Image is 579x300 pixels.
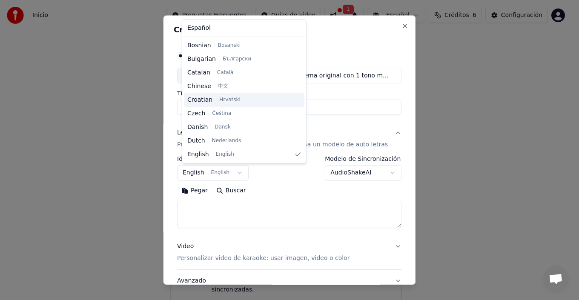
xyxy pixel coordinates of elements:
span: Español [187,24,211,32]
span: Dansk [215,124,230,131]
span: Danish [187,123,208,131]
span: Czech [187,109,205,118]
span: Català [217,69,233,76]
span: Hrvatski [219,97,241,103]
span: 中文 [218,83,228,90]
span: Catalan [187,69,210,77]
span: Bosnian [187,41,211,50]
span: Bosanski [218,42,241,49]
span: Čeština [212,110,231,117]
span: Bulgarian [187,55,216,63]
span: Chinese [187,82,211,91]
span: Nederlands [212,137,241,144]
span: Dutch [187,137,205,145]
span: English [216,151,234,158]
span: Croatian [187,96,212,104]
span: English [187,150,209,159]
span: Български [223,56,251,63]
